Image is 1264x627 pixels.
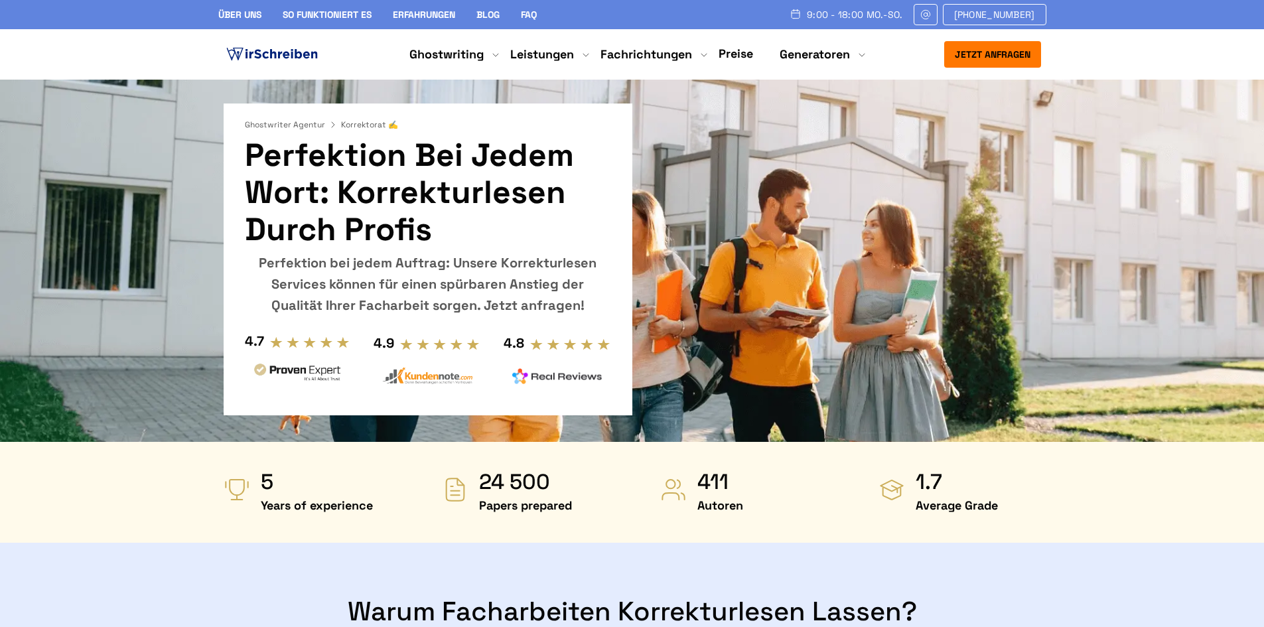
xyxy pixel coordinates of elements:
span: [PHONE_NUMBER] [954,9,1035,20]
img: Average Grade [878,476,905,503]
a: Ghostwriter Agentur [245,119,338,130]
img: Schedule [790,9,802,19]
strong: 1.7 [916,468,998,495]
span: 9:00 - 18:00 Mo.-So. [807,9,903,20]
span: Korrektorat ✍️ [341,119,398,130]
a: Fachrichtungen [600,46,692,62]
button: Jetzt anfragen [944,41,1041,68]
span: Years of experience [261,495,373,516]
a: So funktioniert es [283,9,372,21]
a: Erfahrungen [393,9,455,21]
strong: 24 500 [479,468,572,495]
a: Ghostwriting [409,46,484,62]
a: Preise [719,46,753,61]
span: Papers prepared [479,495,572,516]
img: kundennote [382,367,472,385]
div: 4.8 [504,332,524,354]
img: Years of experience [224,476,250,503]
img: logo ghostwriter-österreich [224,44,320,64]
a: FAQ [521,9,537,21]
span: Average Grade [916,495,998,516]
div: Perfektion bei jedem Auftrag: Unsere Korrekturlesen Services können für einen spürbaren Anstieg d... [245,252,611,316]
img: Autoren [660,476,687,503]
a: Leistungen [510,46,574,62]
h1: Perfektion bei jedem Wort: Korrekturlesen durch Profis [245,137,611,248]
div: 4.7 [245,330,264,352]
img: Email [920,9,932,20]
a: [PHONE_NUMBER] [943,4,1046,25]
img: stars [269,336,350,349]
img: stars [399,338,480,351]
strong: 5 [261,468,373,495]
img: realreviews [512,368,602,384]
div: 4.9 [374,332,394,354]
a: Über uns [218,9,261,21]
img: provenexpert [252,362,342,386]
a: Generatoren [780,46,850,62]
span: Autoren [697,495,743,516]
img: Papers prepared [442,476,468,503]
a: Blog [476,9,500,21]
strong: 411 [697,468,743,495]
img: stars [529,338,610,351]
